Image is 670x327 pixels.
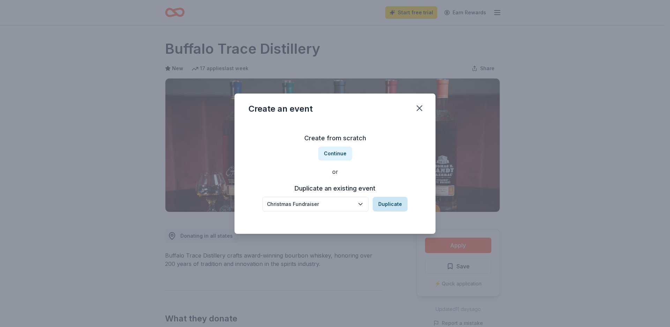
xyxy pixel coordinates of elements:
div: Christmas Fundraiser [267,200,354,208]
h3: Create from scratch [248,133,422,144]
button: Continue [318,147,352,161]
div: Create an event [248,103,313,114]
button: Christmas Fundraiser [262,197,368,211]
button: Duplicate [373,197,408,211]
h3: Duplicate an existing event [262,183,408,194]
div: or [248,168,422,176]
